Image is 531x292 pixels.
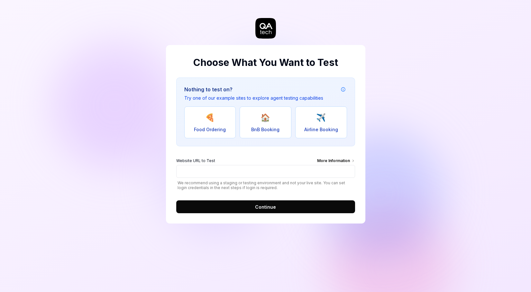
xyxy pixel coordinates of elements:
span: We recommend using a staging or testing environment and not your live site. You can set login cre... [176,180,355,190]
button: Example attribution information [339,86,347,93]
span: BnB Booking [251,126,279,133]
input: Website URL to TestMore Information [176,165,355,178]
p: Try one of our example sites to explore agent testing capabilities [184,95,323,101]
button: Continue [176,200,355,213]
h3: Nothing to test on? [184,86,323,93]
span: 🍕 [205,112,215,123]
span: Website URL to Test [176,158,215,165]
span: Continue [255,204,276,210]
button: 🍕Food Ordering [184,106,236,138]
button: 🏠BnB Booking [240,106,291,138]
span: Airline Booking [304,126,338,133]
span: Food Ordering [194,126,226,133]
h2: Choose What You Want to Test [176,55,355,70]
button: ✈️Airline Booking [295,106,347,138]
span: ✈️ [316,112,326,123]
div: More Information [317,158,355,165]
span: 🏠 [261,112,270,123]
